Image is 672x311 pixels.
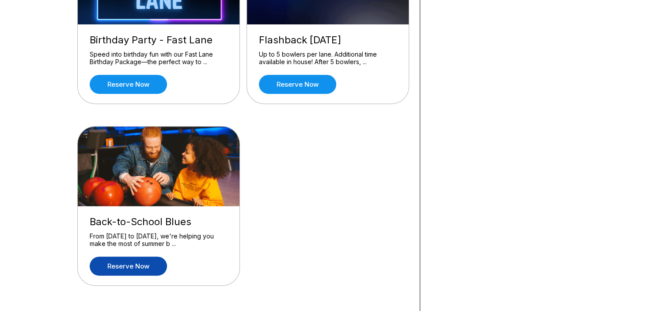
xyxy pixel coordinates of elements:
[259,34,397,46] div: Flashback [DATE]
[90,34,228,46] div: Birthday Party - Fast Lane
[90,50,228,66] div: Speed into birthday fun with our Fast Lane Birthday Package—the perfect way to ...
[78,127,240,206] img: Back-to-School Blues
[90,232,228,248] div: From [DATE] to [DATE], we're helping you make the most of summer b ...
[90,257,167,276] a: Reserve now
[259,75,336,94] a: Reserve now
[90,75,167,94] a: Reserve now
[259,50,397,66] div: Up to 5 bowlers per lane. Additional time available in house! After 5 bowlers, ...
[90,216,228,228] div: Back-to-School Blues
